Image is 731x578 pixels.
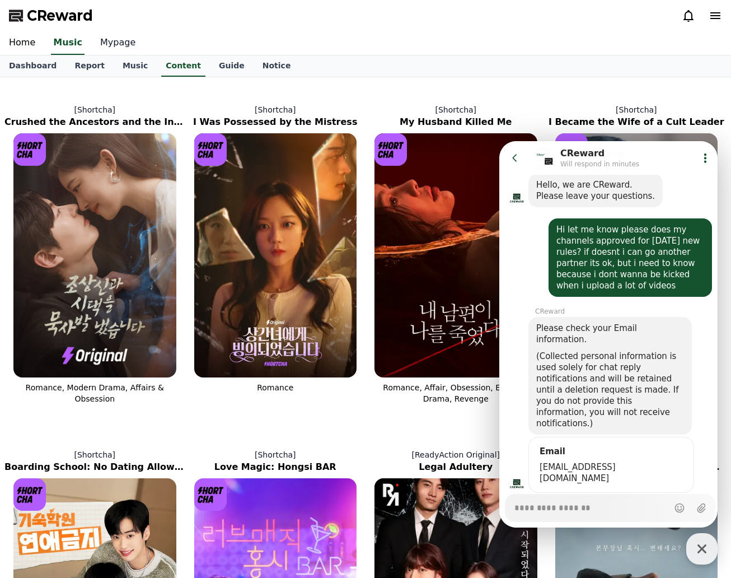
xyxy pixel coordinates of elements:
p: [Shortcha] [365,104,546,115]
img: Crushed the Ancestors and the In-Laws [13,133,176,377]
h2: I Was Possessed by the Mistress [185,115,366,129]
img: My Husband Killed Me [374,133,537,377]
h2: Crushed the Ancestors and the In-Laws [4,115,185,129]
h2: My Husband Killed Me [365,115,546,129]
p: [Shortcha] [546,104,727,115]
p: [Shortcha] [4,449,185,460]
p: [Shortcha] [185,104,366,115]
a: Mypage [91,31,144,55]
img: [object Object] Logo [13,478,46,511]
p: [ReadyAction Original] [365,449,546,460]
span: Romance, Modern Drama, Affairs & Obsession [26,383,164,403]
a: Report [65,55,114,77]
img: [object Object] Logo [374,133,407,166]
a: Music [114,55,157,77]
a: CReward [9,7,93,25]
a: Content [161,55,205,77]
a: Music [51,31,85,55]
a: [Shortcha] My Husband Killed Me My Husband Killed Me [object Object] Logo Romance, Affair, Obsess... [365,95,546,413]
a: [Shortcha] Crushed the Ancestors and the In-Laws Crushed the Ancestors and the In-Laws [object Ob... [4,95,185,413]
img: I Became the Wife of a Cult Leader [555,133,718,377]
img: I Was Possessed by the Mistress [194,133,357,377]
span: Romance [257,383,293,392]
h2: Legal Adultery [365,460,546,474]
a: Notice [254,55,300,77]
img: [object Object] Logo [13,133,46,166]
span: Romance, Affair, Obsession, Extreme Drama, Revenge [383,383,528,403]
img: [object Object] Logo [194,133,227,166]
a: [Shortcha] I Was Possessed by the Mistress I Was Possessed by the Mistress [object Object] Logo R... [185,95,366,413]
p: [Shortcha] [185,449,366,460]
a: Guide [210,55,254,77]
h2: Love Magic: Hongsi BAR [185,460,366,474]
img: [object Object] Logo [374,478,407,511]
h2: Boarding School: No Dating Allowed [4,460,185,474]
h2: I Became the Wife of a Cult Leader [546,115,727,129]
span: CReward [27,7,93,25]
a: [Shortcha] I Became the Wife of a Cult Leader I Became the Wife of a Cult Leader [object Object] ... [546,95,727,413]
img: [object Object] Logo [555,133,588,166]
p: [Shortcha] [4,104,185,115]
iframe: Channel chat [499,141,718,528]
img: [object Object] Logo [194,478,227,511]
